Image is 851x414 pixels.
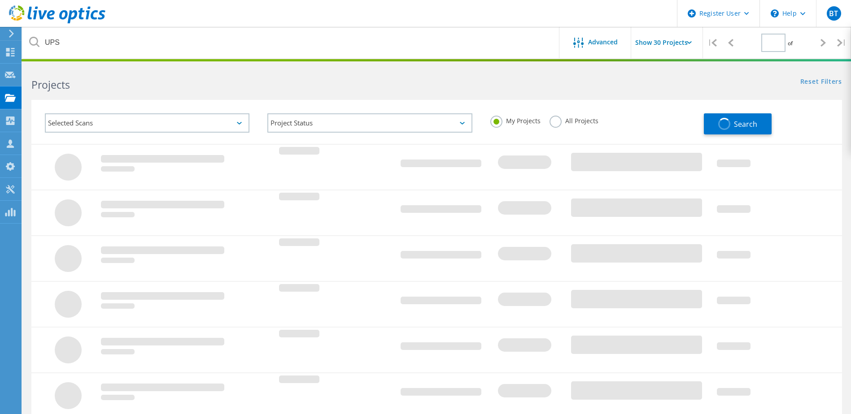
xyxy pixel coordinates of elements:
[45,113,249,133] div: Selected Scans
[490,116,541,124] label: My Projects
[22,27,560,58] input: Search projects by name, owner, ID, company, etc
[788,39,793,47] span: of
[9,19,105,25] a: Live Optics Dashboard
[800,78,842,86] a: Reset Filters
[703,27,721,59] div: |
[734,119,757,129] span: Search
[833,27,851,59] div: |
[829,10,838,17] span: BT
[771,9,779,17] svg: \n
[550,116,598,124] label: All Projects
[704,113,772,134] button: Search
[267,113,472,133] div: Project Status
[31,78,70,92] b: Projects
[588,39,618,45] span: Advanced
